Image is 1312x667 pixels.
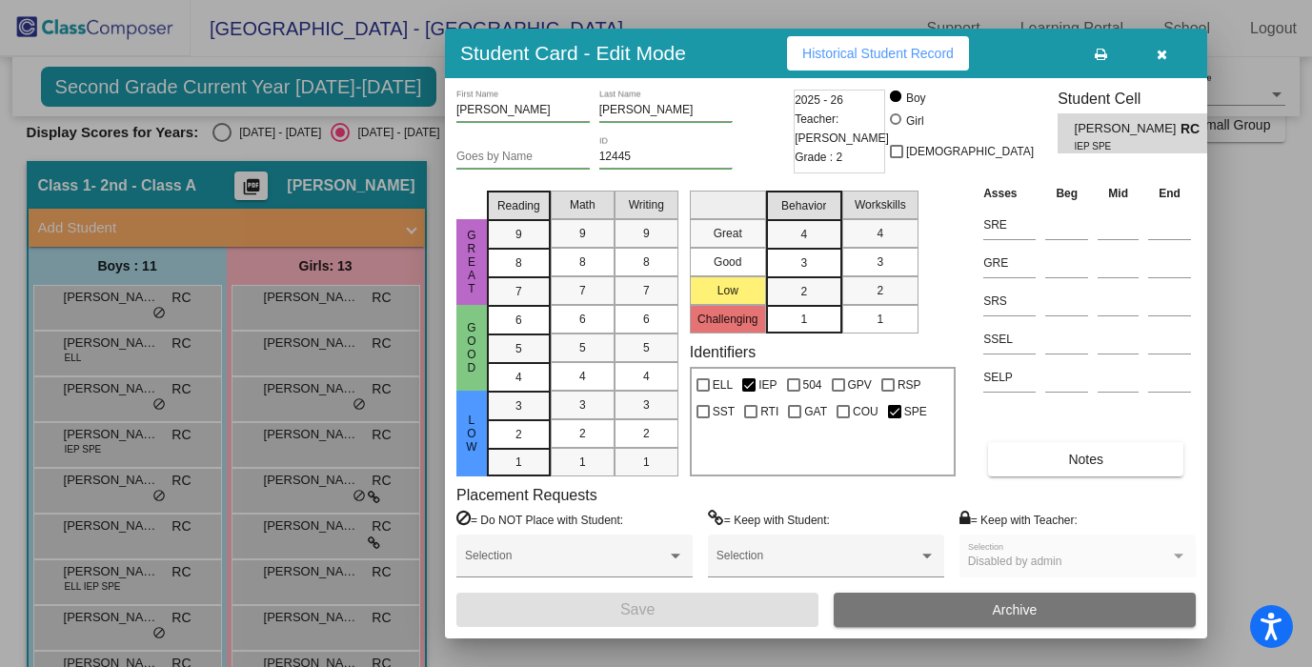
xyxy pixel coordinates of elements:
[515,397,522,414] span: 3
[515,254,522,272] span: 8
[643,282,650,299] span: 7
[1075,139,1167,153] span: IEP SPE
[983,325,1036,354] input: assessment
[848,374,872,396] span: GPV
[1075,119,1181,139] span: [PERSON_NAME]
[979,183,1040,204] th: Asses
[760,400,778,423] span: RTI
[855,196,906,213] span: Workskills
[708,510,830,529] label: = Keep with Student:
[579,225,586,242] span: 9
[643,311,650,328] span: 6
[988,442,1183,476] button: Notes
[1068,452,1103,467] span: Notes
[713,400,735,423] span: SST
[579,282,586,299] span: 7
[515,283,522,300] span: 7
[643,396,650,414] span: 3
[456,151,590,164] input: goes by name
[898,374,921,396] span: RSP
[515,312,522,329] span: 6
[904,400,927,423] span: SPE
[983,249,1036,277] input: assessment
[853,400,878,423] span: COU
[579,368,586,385] span: 4
[1181,119,1207,139] span: RC
[463,229,480,295] span: Great
[1058,90,1223,108] h3: Student Cell
[877,311,883,328] span: 1
[795,91,843,110] span: 2025 - 26
[456,593,818,627] button: Save
[515,454,522,471] span: 1
[877,282,883,299] span: 2
[834,593,1196,627] button: Archive
[758,374,777,396] span: IEP
[515,426,522,443] span: 2
[983,363,1036,392] input: assessment
[643,425,650,442] span: 2
[804,400,827,423] span: GAT
[800,283,807,300] span: 2
[803,374,822,396] span: 504
[643,454,650,471] span: 1
[643,253,650,271] span: 8
[463,321,480,374] span: Good
[456,486,597,504] label: Placement Requests
[463,414,480,454] span: Low
[456,510,623,529] label: = Do NOT Place with Student:
[579,311,586,328] span: 6
[713,374,733,396] span: ELL
[802,46,954,61] span: Historical Student Record
[877,225,883,242] span: 4
[497,197,540,214] span: Reading
[579,454,586,471] span: 1
[993,602,1038,617] span: Archive
[795,110,889,148] span: Teacher: [PERSON_NAME]
[643,368,650,385] span: 4
[905,112,924,130] div: Girl
[1093,183,1143,204] th: Mid
[620,601,655,617] span: Save
[983,287,1036,315] input: assessment
[579,425,586,442] span: 2
[795,148,842,167] span: Grade : 2
[800,226,807,243] span: 4
[800,311,807,328] span: 1
[690,343,756,361] label: Identifiers
[515,340,522,357] span: 5
[1040,183,1093,204] th: Beg
[983,211,1036,239] input: assessment
[579,396,586,414] span: 3
[906,140,1034,163] span: [DEMOGRAPHIC_DATA]
[959,510,1078,529] label: = Keep with Teacher:
[599,151,733,164] input: Enter ID
[905,90,926,107] div: Boy
[643,339,650,356] span: 5
[460,41,686,65] h3: Student Card - Edit Mode
[643,225,650,242] span: 9
[579,253,586,271] span: 8
[1143,183,1196,204] th: End
[968,555,1062,568] span: Disabled by admin
[787,36,969,71] button: Historical Student Record
[579,339,586,356] span: 5
[629,196,664,213] span: Writing
[800,254,807,272] span: 3
[515,369,522,386] span: 4
[781,197,826,214] span: Behavior
[515,226,522,243] span: 9
[877,253,883,271] span: 3
[570,196,595,213] span: Math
